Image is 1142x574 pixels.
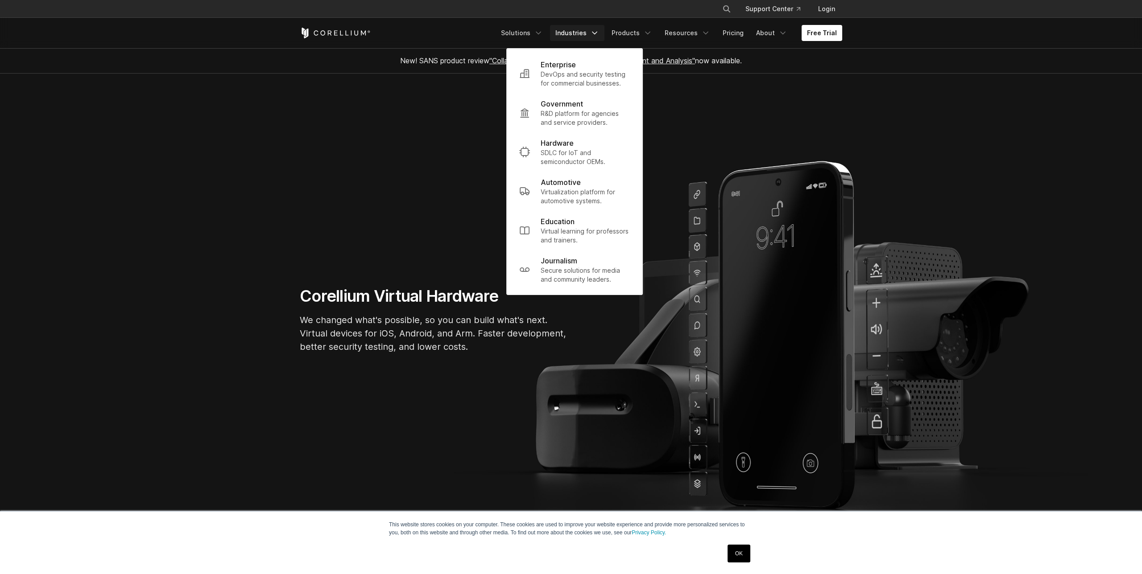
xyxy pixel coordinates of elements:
a: Login [811,1,842,17]
a: Products [606,25,658,41]
a: Pricing [717,25,749,41]
p: We changed what's possible, so you can build what's next. Virtual devices for iOS, Android, and A... [300,313,567,353]
p: This website stores cookies on your computer. These cookies are used to improve your website expe... [389,521,753,537]
a: Resources [659,25,716,41]
a: Government R&D platform for agencies and service providers. [512,93,637,132]
h1: Corellium Virtual Hardware [300,286,567,306]
a: Free Trial [802,25,842,41]
p: R&D platform for agencies and service providers. [541,109,630,127]
a: Industries [550,25,604,41]
div: Navigation Menu [712,1,842,17]
button: Search [719,1,735,17]
p: Enterprise [541,59,576,70]
p: Education [541,216,575,227]
p: DevOps and security testing for commercial businesses. [541,70,630,88]
div: Navigation Menu [496,25,842,41]
a: Corellium Home [300,28,371,38]
p: Secure solutions for media and community leaders. [541,266,630,284]
a: Solutions [496,25,548,41]
a: Privacy Policy. [632,529,666,536]
p: Virtual learning for professors and trainers. [541,227,630,245]
p: Journalism [541,255,577,266]
p: SDLC for IoT and semiconductor OEMs. [541,148,630,166]
a: Enterprise DevOps and security testing for commercial businesses. [512,54,637,93]
a: OK [728,545,750,562]
p: Hardware [541,138,574,148]
a: "Collaborative Mobile App Security Development and Analysis" [489,56,695,65]
p: Virtualization platform for automotive systems. [541,188,630,205]
a: Education Virtual learning for professors and trainers. [512,211,637,250]
p: Automotive [541,177,581,188]
a: Journalism Secure solutions for media and community leaders. [512,250,637,289]
a: Hardware SDLC for IoT and semiconductor OEMs. [512,132,637,172]
span: New! SANS product review now available. [400,56,742,65]
a: Automotive Virtualization platform for automotive systems. [512,172,637,211]
p: Government [541,98,583,109]
a: About [751,25,793,41]
a: Support Center [738,1,807,17]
